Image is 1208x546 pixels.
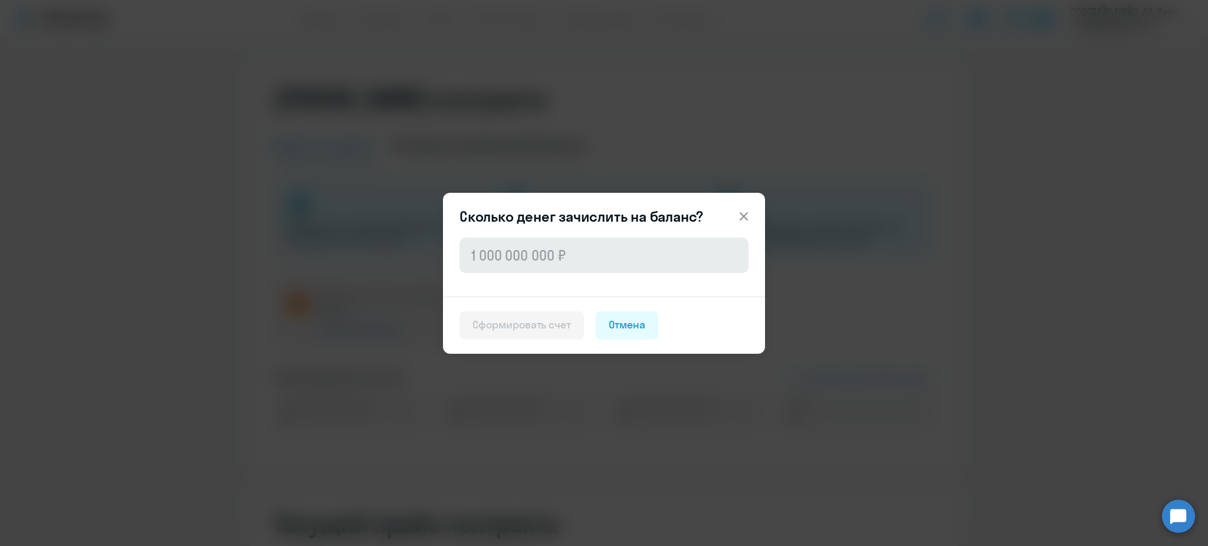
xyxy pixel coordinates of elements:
input: 1 000 000 000 ₽ [459,238,749,273]
div: Сформировать счет [472,317,571,333]
button: Сформировать счет [459,311,584,340]
header: Сколько денег зачислить на баланс? [443,207,765,226]
div: Отмена [609,317,645,333]
button: Отмена [596,311,658,340]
